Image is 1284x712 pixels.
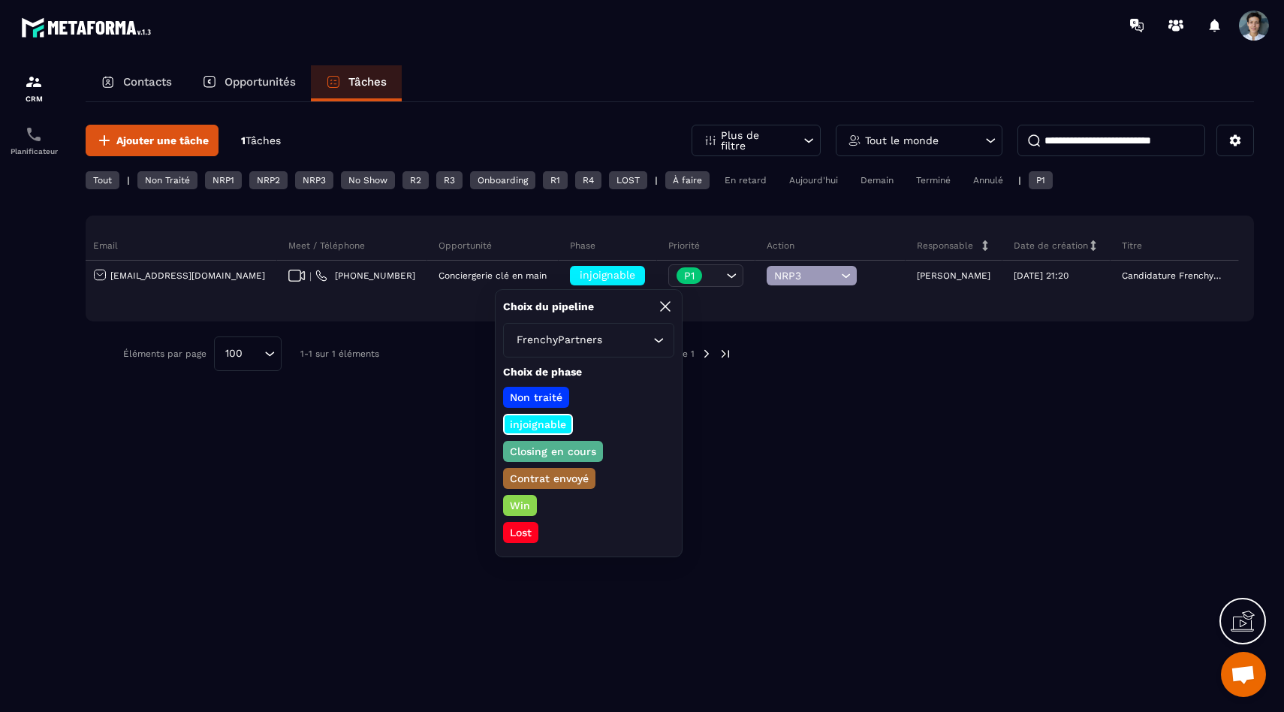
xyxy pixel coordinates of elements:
p: 1-1 sur 1 éléments [300,348,379,359]
p: Choix du pipeline [503,300,594,314]
span: | [309,270,312,282]
p: P1 [684,270,695,281]
p: Email [93,240,118,252]
div: À faire [665,171,710,189]
p: Responsable [917,240,973,252]
p: | [655,175,658,186]
span: 100 [220,345,248,362]
p: Phase [570,240,595,252]
div: Non Traité [137,171,197,189]
input: Search for option [248,345,261,362]
p: Opportunité [439,240,492,252]
p: | [127,175,130,186]
div: No Show [341,171,395,189]
a: Tâches [311,65,402,101]
a: formationformationCRM [4,62,64,114]
p: Plus de filtre [721,130,787,151]
span: injoignable [580,269,635,281]
a: schedulerschedulerPlanificateur [4,114,64,167]
div: En retard [717,171,774,189]
div: NRP2 [249,171,288,189]
p: Contacts [123,75,172,89]
p: Tout le monde [865,135,939,146]
p: Action [767,240,794,252]
div: LOST [609,171,647,189]
div: R2 [402,171,429,189]
span: Ajouter une tâche [116,133,209,148]
div: Terminé [909,171,958,189]
div: Onboarding [470,171,535,189]
img: formation [25,73,43,91]
div: NRP3 [295,171,333,189]
span: FrenchyPartners [513,332,605,348]
div: Search for option [214,336,282,371]
div: NRP1 [205,171,242,189]
p: 1 [241,134,281,148]
p: Planificateur [4,147,64,155]
div: R3 [436,171,463,189]
div: Demain [853,171,901,189]
p: Tâches [348,75,387,89]
p: | [1018,175,1021,186]
p: Contrat envoyé [508,471,591,486]
p: Non traité [508,390,565,405]
div: Aujourd'hui [782,171,845,189]
p: CRM [4,95,64,103]
p: Lost [508,525,534,540]
div: Ouvrir le chat [1221,652,1266,697]
p: [PERSON_NAME] [917,270,990,281]
p: Closing en cours [508,444,598,459]
p: Priorité [668,240,700,252]
div: Annulé [966,171,1011,189]
div: Tout [86,171,119,189]
p: Candidature Frenchy Partners [1122,270,1223,281]
a: [PHONE_NUMBER] [315,270,415,282]
p: Conciergerie clé en main [439,270,547,281]
p: [DATE] 21:20 [1014,270,1068,281]
p: Win [508,498,532,513]
div: R1 [543,171,568,189]
div: R4 [575,171,601,189]
p: Choix de phase [503,365,674,379]
a: Contacts [86,65,187,101]
div: P1 [1029,171,1053,189]
input: Search for option [605,332,650,348]
p: de 1 [677,348,695,360]
p: Date de création [1014,240,1088,252]
p: Titre [1122,240,1142,252]
div: Search for option [503,323,674,358]
p: Éléments par page [123,348,206,359]
img: next [700,347,713,361]
a: Opportunités [187,65,311,101]
p: Opportunités [225,75,296,89]
img: scheduler [25,125,43,143]
p: Meet / Téléphone [288,240,365,252]
img: next [719,347,732,361]
button: Ajouter une tâche [86,125,219,156]
span: NRP3 [774,270,837,282]
span: Tâches [246,134,281,146]
img: logo [21,14,156,41]
p: injoignable [508,417,568,432]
